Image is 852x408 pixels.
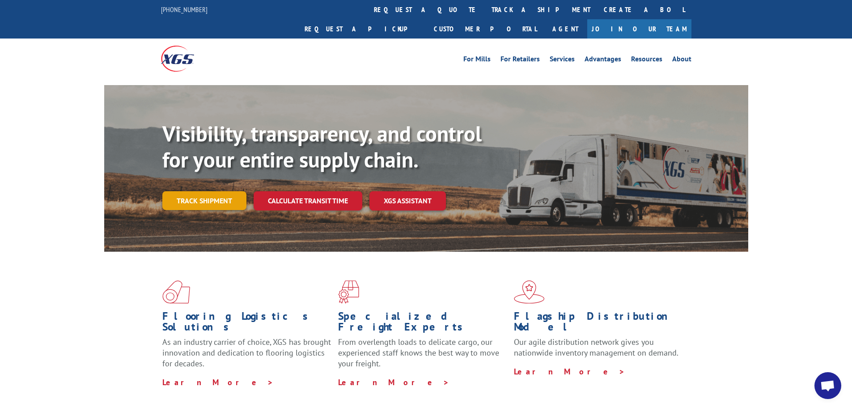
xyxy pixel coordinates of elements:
[162,120,482,173] b: Visibility, transparency, and control for your entire supply chain.
[814,372,841,399] div: Open chat
[427,19,543,39] a: Customer Portal
[338,280,359,304] img: xgs-icon-focused-on-flooring-red
[254,191,362,210] a: Calculate transit time
[162,311,331,337] h1: Flooring Logistics Solutions
[338,377,449,387] a: Learn More >
[587,19,691,39] a: Join Our Team
[463,56,491,65] a: For Mills
[162,337,331,369] span: As an industry carrier of choice, XGS has brought innovation and dedication to flooring logistics...
[369,191,446,210] a: XGS ASSISTANT
[631,56,662,65] a: Resources
[514,366,625,377] a: Learn More >
[672,56,691,65] a: About
[514,337,678,358] span: Our agile distribution network gives you nationwide inventory management on demand.
[298,19,427,39] a: Request a pickup
[338,337,507,377] p: From overlength loads to delicate cargo, our experienced staff knows the best way to move your fr...
[550,56,575,65] a: Services
[500,56,540,65] a: For Retailers
[338,311,507,337] h1: Specialized Freight Experts
[162,377,274,387] a: Learn More >
[162,280,190,304] img: xgs-icon-total-supply-chain-intelligence-red
[162,191,246,210] a: Track shipment
[585,56,621,65] a: Advantages
[514,311,683,337] h1: Flagship Distribution Model
[161,5,208,14] a: [PHONE_NUMBER]
[514,280,545,304] img: xgs-icon-flagship-distribution-model-red
[543,19,587,39] a: Agent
